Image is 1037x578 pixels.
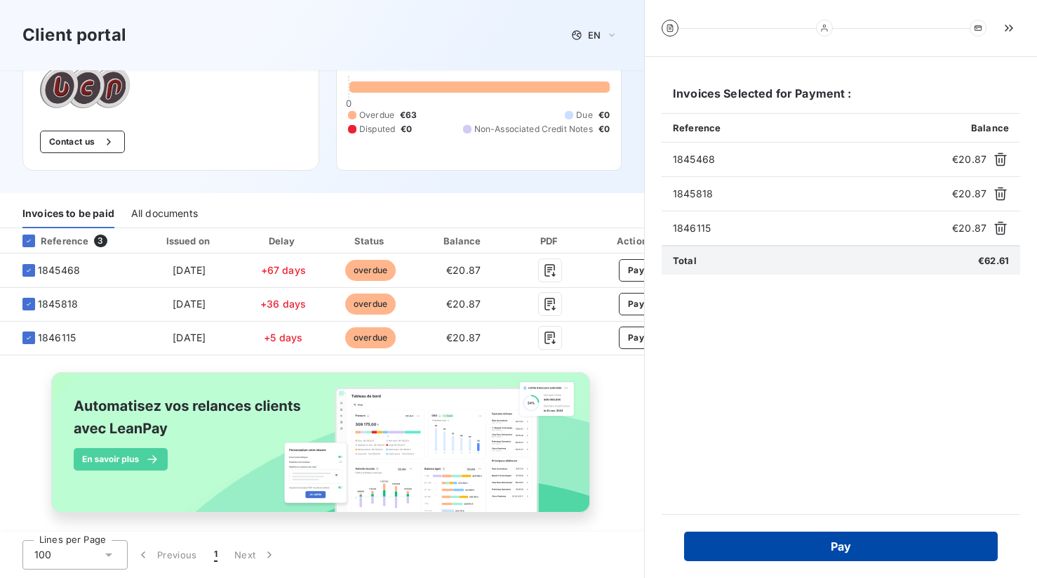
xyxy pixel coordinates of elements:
span: 1846115 [38,331,76,345]
span: [DATE] [173,264,206,276]
div: PDF [515,234,586,248]
span: Balance [971,122,1009,133]
span: €0 [598,123,610,136]
span: overdue [345,327,396,348]
span: [DATE] [173,298,206,310]
img: banner [39,364,606,537]
span: €20.87 [446,298,481,310]
span: €63 [400,109,417,121]
span: 3 [94,235,107,247]
span: +67 days [261,264,306,276]
button: Previous [128,540,206,570]
button: Pay [684,532,998,561]
span: €62.61 [978,255,1009,266]
span: Total [673,255,697,266]
span: EN [588,29,601,41]
span: 1846115 [673,221,946,235]
span: Overdue [359,109,394,121]
div: Invoices to be paid [22,199,114,228]
button: 1 [206,540,226,570]
span: Non-Associated Credit Notes [474,123,593,136]
span: 1 [214,548,218,562]
span: 1845818 [673,187,946,201]
div: Status [329,234,413,248]
span: €20.87 [446,331,481,343]
div: Balance [418,234,509,248]
span: €20.87 [952,187,986,201]
div: Delay [243,234,323,248]
span: €20.87 [446,264,481,276]
span: +36 days [260,298,306,310]
span: €0 [401,123,412,136]
span: 0 [346,98,352,109]
span: €0 [598,109,610,121]
span: 1845468 [673,152,946,166]
h3: Client portal [22,22,126,48]
span: [DATE] [173,331,206,343]
span: €20.87 [952,152,986,166]
button: Next [226,540,285,570]
span: +5 days [264,331,302,343]
span: overdue [345,260,396,281]
span: Due [576,109,592,121]
span: overdue [345,294,396,315]
span: Reference [673,122,721,133]
button: Contact us [40,131,125,153]
div: Issued on [141,234,238,248]
button: Pay [619,327,653,349]
div: Reference [11,235,88,247]
span: €20.87 [952,221,986,235]
h6: Invoices Selected for Payment : [662,85,1020,113]
span: 1845468 [38,263,80,277]
span: Disputed [359,123,395,136]
button: Pay [619,259,653,282]
img: Company logo [40,67,130,108]
button: Pay [619,293,653,315]
div: All documents [131,199,198,228]
span: 1845818 [38,297,78,311]
span: 100 [34,548,51,562]
div: Actions [591,234,681,248]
